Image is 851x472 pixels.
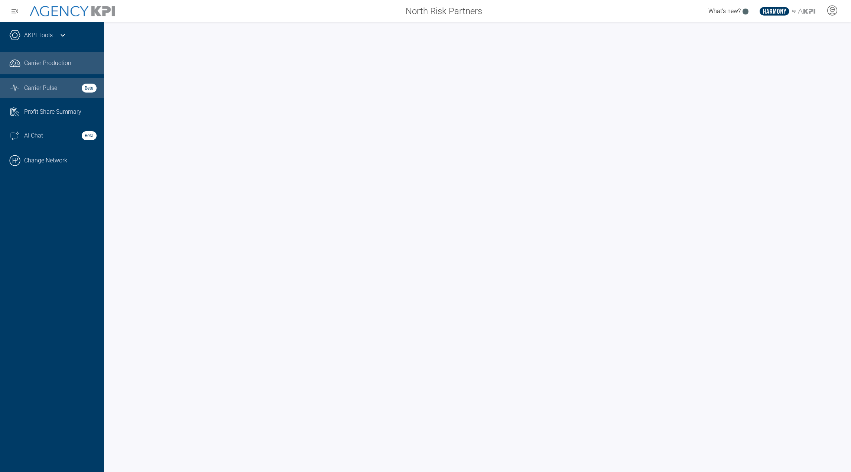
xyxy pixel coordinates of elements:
[24,31,53,40] a: AKPI Tools
[406,4,482,18] span: North Risk Partners
[24,131,43,140] span: AI Chat
[24,107,81,116] span: Profit Share Summary
[24,84,57,93] span: Carrier Pulse
[82,131,97,140] strong: Beta
[708,7,741,14] span: What's new?
[30,6,115,17] img: AgencyKPI
[82,84,97,93] strong: Beta
[24,59,71,68] span: Carrier Production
